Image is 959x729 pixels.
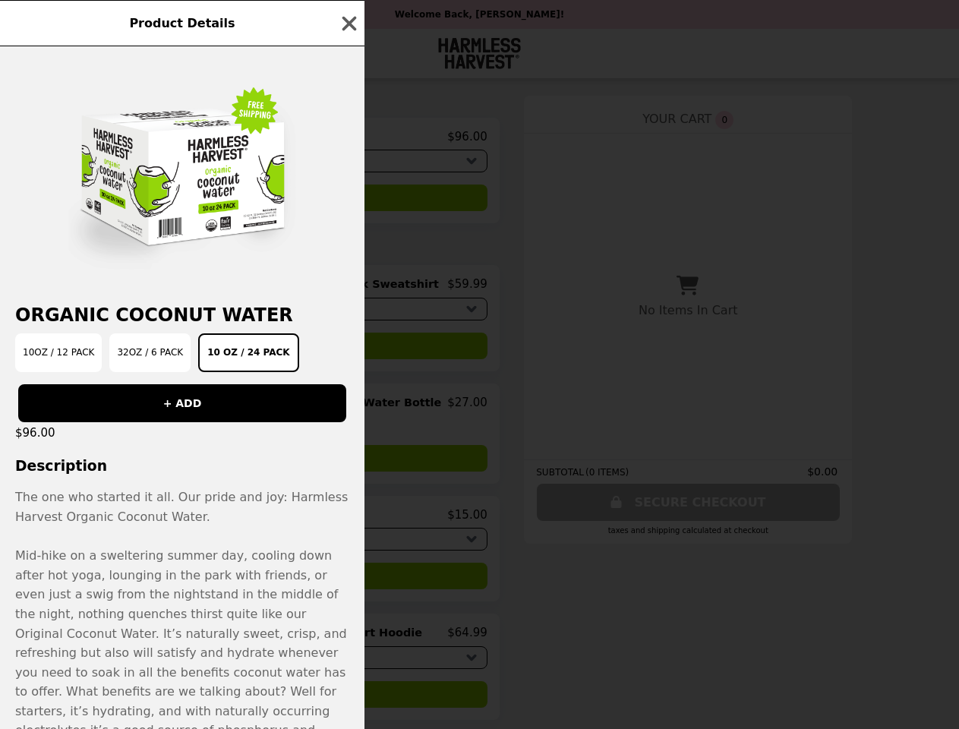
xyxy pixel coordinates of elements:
[18,384,346,422] button: + ADD
[129,16,235,30] span: Product Details
[109,333,191,372] button: 32oz / 6 Pack
[68,62,296,289] img: 10 oz / 24 Pack
[198,333,298,372] button: 10 oz / 24 Pack
[15,333,102,372] button: 10oz / 12 Pack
